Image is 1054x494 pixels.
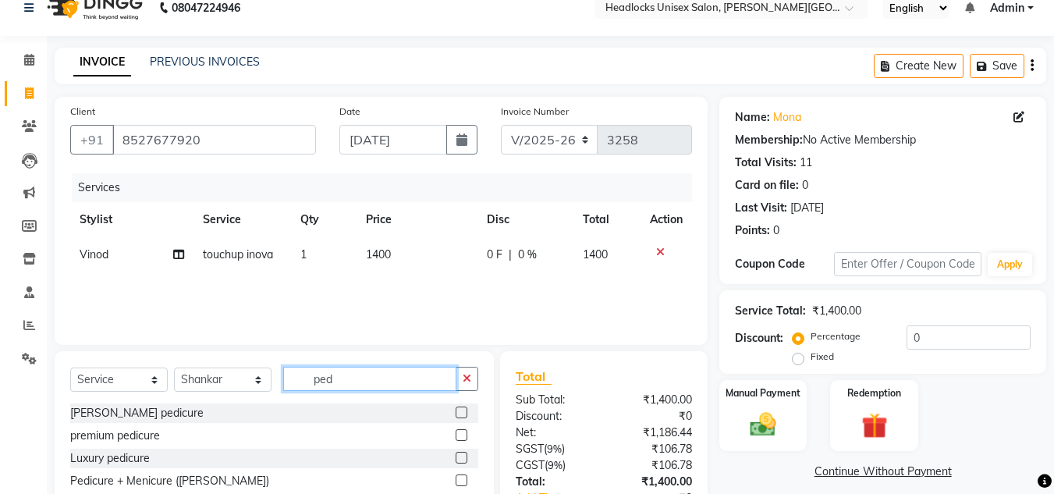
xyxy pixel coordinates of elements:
th: Action [641,202,692,237]
div: 0 [773,222,779,239]
div: Total: [504,474,604,490]
label: Client [70,105,95,119]
div: Pedicure + Menicure ([PERSON_NAME]) [70,473,269,489]
span: 0 % [518,247,537,263]
th: Total [573,202,641,237]
label: Date [339,105,360,119]
a: INVOICE [73,48,131,76]
a: Continue Without Payment [722,464,1043,480]
span: Vinod [80,247,108,261]
span: 1 [300,247,307,261]
div: ₹1,186.44 [604,425,704,441]
a: Mona [773,109,801,126]
div: ₹1,400.00 [812,303,861,319]
label: Redemption [847,386,901,400]
span: touchup inova [203,247,273,261]
div: Services [72,173,704,202]
div: Membership: [735,132,803,148]
input: Enter Offer / Coupon Code [834,252,981,276]
div: [PERSON_NAME] pedicure [70,405,204,421]
div: Net: [504,425,604,441]
div: No Active Membership [735,132,1031,148]
span: 0 F [487,247,502,263]
div: Discount: [735,330,783,347]
div: Coupon Code [735,256,833,272]
div: Points: [735,222,770,239]
div: ₹106.78 [604,441,704,457]
button: +91 [70,125,114,155]
div: Card on file: [735,177,799,194]
div: 0 [802,177,808,194]
div: Name: [735,109,770,126]
span: 9% [547,442,562,455]
div: Total Visits: [735,155,797,171]
th: Qty [291,202,357,237]
div: ( ) [504,441,604,457]
div: Luxury pedicure [70,450,150,467]
div: 11 [800,155,812,171]
div: premium pedicure [70,428,160,444]
button: Apply [988,253,1032,276]
img: _cash.svg [742,410,784,439]
span: | [509,247,512,263]
label: Invoice Number [501,105,569,119]
label: Fixed [811,350,834,364]
input: Search or Scan [283,367,456,391]
span: SGST [516,442,544,456]
div: Discount: [504,408,604,425]
img: _gift.svg [853,410,896,442]
button: Create New [874,54,964,78]
div: ₹0 [604,408,704,425]
th: Stylist [70,202,193,237]
label: Percentage [811,329,861,343]
button: Save [970,54,1024,78]
div: Service Total: [735,303,806,319]
a: PREVIOUS INVOICES [150,55,260,69]
div: ( ) [504,457,604,474]
span: 1400 [583,247,608,261]
span: Total [516,368,552,385]
input: Search by Name/Mobile/Email/Code [112,125,316,155]
div: ₹106.78 [604,457,704,474]
th: Service [193,202,292,237]
div: [DATE] [790,200,824,216]
span: CGST [516,458,545,472]
div: Sub Total: [504,392,604,408]
label: Manual Payment [726,386,800,400]
th: Disc [477,202,573,237]
div: Last Visit: [735,200,787,216]
div: ₹1,400.00 [604,392,704,408]
th: Price [357,202,477,237]
div: ₹1,400.00 [604,474,704,490]
span: 9% [548,459,562,471]
span: 1400 [366,247,391,261]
